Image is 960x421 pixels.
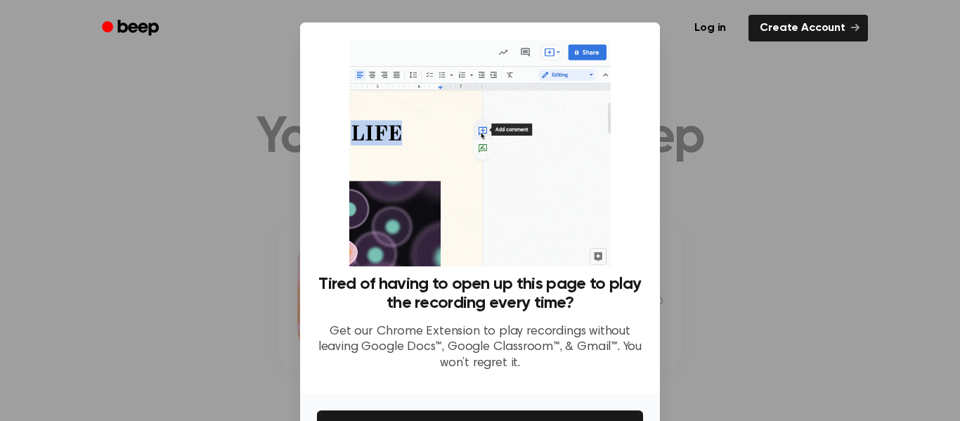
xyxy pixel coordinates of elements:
a: Beep [92,15,171,42]
h3: Tired of having to open up this page to play the recording every time? [317,275,643,313]
p: Get our Chrome Extension to play recordings without leaving Google Docs™, Google Classroom™, & Gm... [317,324,643,372]
a: Log in [680,12,740,44]
img: Beep extension in action [349,39,610,266]
a: Create Account [748,15,868,41]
